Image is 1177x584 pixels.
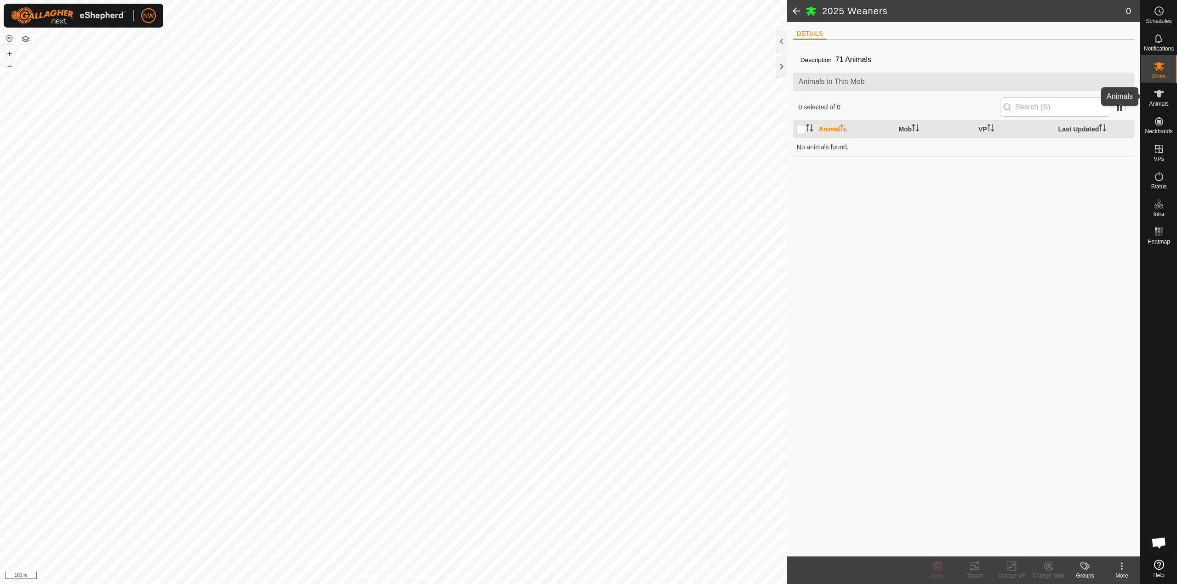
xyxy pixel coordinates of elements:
span: 0 [1126,4,1131,18]
p-sorticon: Activate to sort [987,125,994,133]
div: More [1103,572,1140,580]
th: Animal [815,120,895,138]
p-sorticon: Activate to sort [912,125,919,133]
div: Tracks [956,572,993,580]
a: Privacy Policy [357,572,392,580]
a: Help [1141,556,1177,582]
span: Heatmap [1148,239,1170,244]
a: Open chat [1145,529,1173,556]
span: Infra [1153,211,1164,217]
label: Description [800,57,832,63]
p-sorticon: Activate to sort [840,125,847,133]
th: Mob [895,120,975,138]
div: Groups [1067,572,1103,580]
button: Reset Map [4,33,15,44]
p-sorticon: Activate to sort [806,125,813,133]
span: Animals [1149,101,1169,107]
span: Neckbands [1145,129,1172,134]
th: VP [975,120,1055,138]
button: + [4,48,15,59]
a: Contact Us [403,572,430,580]
span: 71 Animals [832,52,875,67]
span: VPs [1154,156,1164,162]
button: – [4,60,15,71]
img: Gallagher Logo [11,7,126,24]
span: 0 selected of 0 [799,102,1000,112]
p-sorticon: Activate to sort [1099,125,1106,133]
li: DETAILS [793,29,827,40]
span: Schedules [1146,18,1171,24]
td: No animals found. [793,138,1134,156]
span: Notifications [1144,46,1174,51]
input: Search (S) [1000,97,1111,117]
div: Change Mob [1030,572,1067,580]
h2: 2025 Weaners [822,6,1126,17]
span: Animals in This Mob [799,76,1129,87]
span: Help [1153,573,1165,578]
div: Change VP [993,572,1030,580]
span: Mobs [1152,74,1166,79]
th: Last Updated [1055,120,1135,138]
span: Status [1151,184,1166,189]
span: NW [143,11,154,21]
button: Map Layers [20,34,31,45]
span: Delete [930,573,946,579]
